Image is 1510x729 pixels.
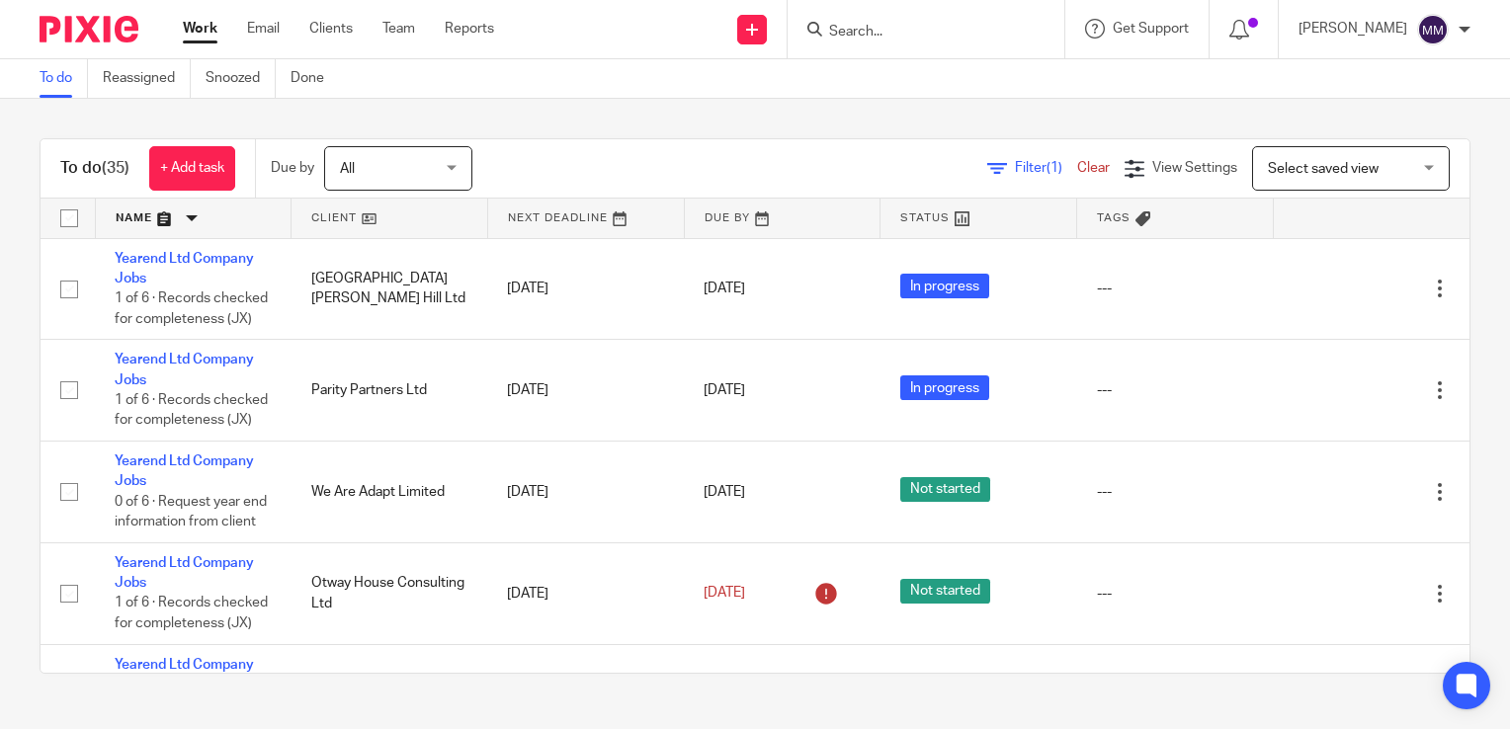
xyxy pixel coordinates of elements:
div: --- [1097,380,1254,400]
a: Clients [309,19,353,39]
td: [GEOGRAPHIC_DATA][PERSON_NAME] Hill Ltd [292,238,488,340]
img: Pixie [40,16,138,42]
span: [DATE] [704,485,745,499]
a: Yearend Ltd Company Jobs [115,556,254,590]
span: In progress [900,274,989,298]
span: 1 of 6 · Records checked for completeness (JX) [115,393,268,428]
span: Tags [1097,212,1131,223]
td: [DATE] [487,238,684,340]
td: Parity Partners Ltd [292,340,488,442]
span: In progress [900,375,989,400]
a: To do [40,59,88,98]
span: (35) [102,160,129,176]
span: Not started [900,579,990,604]
a: Team [382,19,415,39]
a: + Add task [149,146,235,191]
span: Not started [900,477,990,502]
p: Due by [271,158,314,178]
span: View Settings [1152,161,1237,175]
span: Get Support [1113,22,1189,36]
span: [DATE] [704,282,745,295]
a: Yearend Ltd Company Jobs [115,353,254,386]
span: [DATE] [704,587,745,601]
a: Email [247,19,280,39]
span: 1 of 6 · Records checked for completeness (JX) [115,291,268,326]
td: [DATE] [487,542,684,644]
h1: To do [60,158,129,179]
a: Snoozed [206,59,276,98]
span: [DATE] [704,383,745,397]
td: [DATE] [487,442,684,543]
a: Yearend Ltd Company Jobs [115,658,254,691]
span: (1) [1047,161,1062,175]
td: [DATE] [487,340,684,442]
div: --- [1097,584,1254,604]
a: Done [291,59,339,98]
span: 1 of 6 · Records checked for completeness (JX) [115,597,268,631]
span: Select saved view [1268,162,1379,176]
a: Reports [445,19,494,39]
a: Reassigned [103,59,191,98]
span: Filter [1015,161,1077,175]
span: 0 of 6 · Request year end information from client [115,495,267,529]
td: We Are Adapt Limited [292,442,488,543]
img: svg%3E [1417,14,1449,45]
a: Yearend Ltd Company Jobs [115,454,254,488]
div: --- [1097,279,1254,298]
span: All [340,162,355,176]
p: [PERSON_NAME] [1299,19,1407,39]
td: Otway House Consulting Ltd [292,542,488,644]
input: Search [827,24,1005,41]
a: Yearend Ltd Company Jobs [115,252,254,285]
a: Clear [1077,161,1110,175]
a: Work [183,19,217,39]
div: --- [1097,482,1254,502]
